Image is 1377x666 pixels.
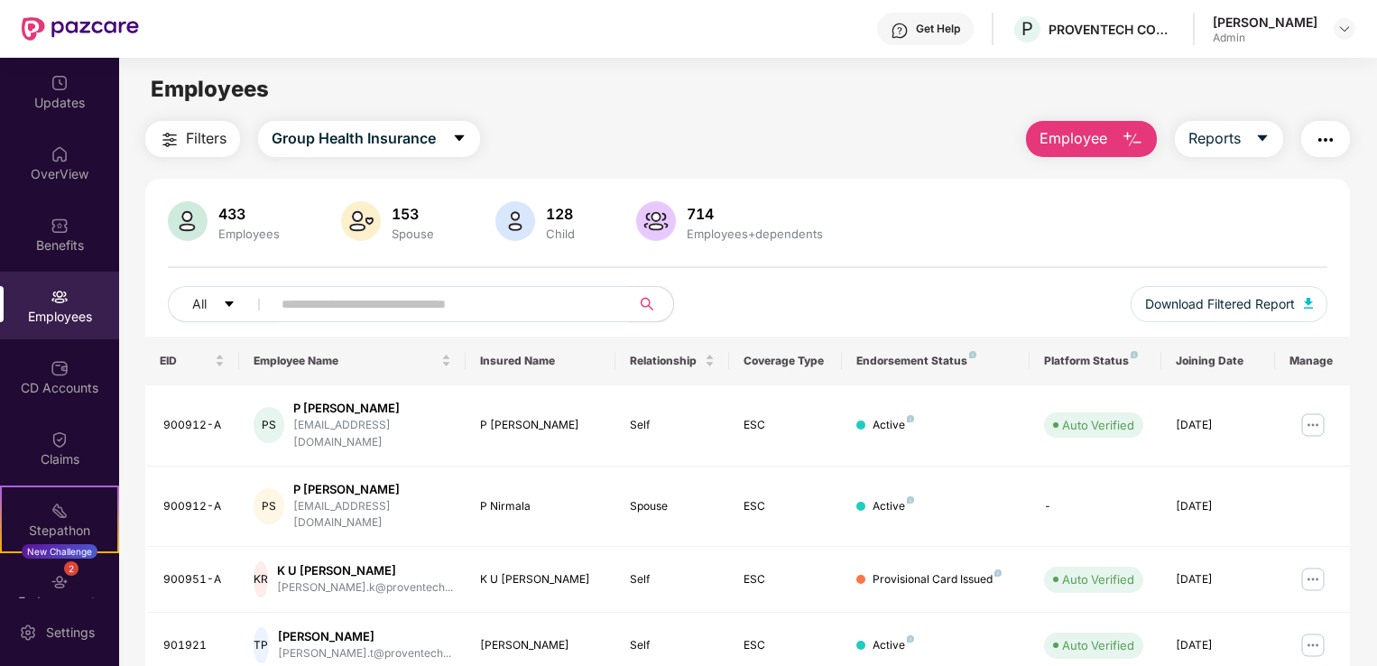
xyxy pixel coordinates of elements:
td: - [1030,467,1161,548]
img: svg+xml;base64,PHN2ZyBpZD0iRHJvcGRvd24tMzJ4MzIiIHhtbG5zPSJodHRwOi8vd3d3LnczLm9yZy8yMDAwL3N2ZyIgd2... [1337,22,1352,36]
img: svg+xml;base64,PHN2ZyBpZD0iVXBkYXRlZCIgeG1sbnM9Imh0dHA6Ly93d3cudzMub3JnLzIwMDAvc3ZnIiB3aWR0aD0iMj... [51,74,69,92]
img: svg+xml;base64,PHN2ZyB4bWxucz0iaHR0cDovL3d3dy53My5vcmcvMjAwMC9zdmciIHhtbG5zOnhsaW5rPSJodHRwOi8vd3... [1304,298,1313,309]
img: svg+xml;base64,PHN2ZyB4bWxucz0iaHR0cDovL3d3dy53My5vcmcvMjAwMC9zdmciIHdpZHRoPSI4IiBoZWlnaHQ9IjgiIH... [969,351,976,358]
th: Employee Name [239,337,465,385]
span: caret-down [1255,131,1270,147]
img: manageButton [1298,631,1327,660]
img: svg+xml;base64,PHN2ZyBpZD0iU2V0dGluZy0yMHgyMCIgeG1sbnM9Imh0dHA6Ly93d3cudzMub3JnLzIwMDAvc3ZnIiB3aW... [19,624,37,642]
div: PS [254,407,284,443]
button: Download Filtered Report [1131,286,1327,322]
div: PS [254,488,284,524]
div: [EMAIL_ADDRESS][DOMAIN_NAME] [293,498,451,532]
button: Group Health Insurancecaret-down [258,121,480,157]
div: Active [873,417,914,434]
div: 900912-A [163,498,225,515]
span: Employee Name [254,354,437,368]
div: 128 [542,205,578,223]
div: Spouse [630,498,714,515]
div: 900951-A [163,571,225,588]
div: P [PERSON_NAME] [293,400,451,417]
div: [PERSON_NAME].t@proventech... [278,645,451,662]
div: 433 [215,205,283,223]
div: 153 [388,205,438,223]
th: Insured Name [466,337,616,385]
div: [DATE] [1176,498,1260,515]
img: manageButton [1298,411,1327,439]
img: svg+xml;base64,PHN2ZyBpZD0iQ2xhaW0iIHhtbG5zPSJodHRwOi8vd3d3LnczLm9yZy8yMDAwL3N2ZyIgd2lkdGg9IjIwIi... [51,430,69,449]
div: [PERSON_NAME].k@proventech... [277,579,453,597]
div: Self [630,637,714,654]
div: P Nirmala [480,498,602,515]
div: [DATE] [1176,637,1260,654]
div: Auto Verified [1062,570,1134,588]
img: svg+xml;base64,PHN2ZyB4bWxucz0iaHR0cDovL3d3dy53My5vcmcvMjAwMC9zdmciIHhtbG5zOnhsaW5rPSJodHRwOi8vd3... [636,201,676,241]
img: svg+xml;base64,PHN2ZyB4bWxucz0iaHR0cDovL3d3dy53My5vcmcvMjAwMC9zdmciIHdpZHRoPSIyNCIgaGVpZ2h0PSIyNC... [1315,129,1336,151]
button: Reportscaret-down [1175,121,1283,157]
div: 714 [683,205,827,223]
div: Spouse [388,227,438,241]
img: svg+xml;base64,PHN2ZyB4bWxucz0iaHR0cDovL3d3dy53My5vcmcvMjAwMC9zdmciIHdpZHRoPSI4IiBoZWlnaHQ9IjgiIH... [1131,351,1138,358]
img: svg+xml;base64,PHN2ZyBpZD0iSG9tZSIgeG1sbnM9Imh0dHA6Ly93d3cudzMub3JnLzIwMDAvc3ZnIiB3aWR0aD0iMjAiIG... [51,145,69,163]
div: Get Help [916,22,960,36]
div: K U [PERSON_NAME] [480,571,602,588]
span: Employee [1040,127,1107,150]
div: Auto Verified [1062,416,1134,434]
img: svg+xml;base64,PHN2ZyB4bWxucz0iaHR0cDovL3d3dy53My5vcmcvMjAwMC9zdmciIHdpZHRoPSIyNCIgaGVpZ2h0PSIyNC... [159,129,180,151]
img: svg+xml;base64,PHN2ZyB4bWxucz0iaHR0cDovL3d3dy53My5vcmcvMjAwMC9zdmciIHdpZHRoPSI4IiBoZWlnaHQ9IjgiIH... [907,415,914,422]
span: P [1021,18,1033,40]
img: svg+xml;base64,PHN2ZyBpZD0iRW5kb3JzZW1lbnRzIiB4bWxucz0iaHR0cDovL3d3dy53My5vcmcvMjAwMC9zdmciIHdpZH... [51,573,69,591]
img: svg+xml;base64,PHN2ZyB4bWxucz0iaHR0cDovL3d3dy53My5vcmcvMjAwMC9zdmciIHhtbG5zOnhsaW5rPSJodHRwOi8vd3... [1122,129,1143,151]
div: [PERSON_NAME] [278,628,451,645]
button: Allcaret-down [168,286,278,322]
img: svg+xml;base64,PHN2ZyBpZD0iRW1wbG95ZWVzIiB4bWxucz0iaHR0cDovL3d3dy53My5vcmcvMjAwMC9zdmciIHdpZHRoPS... [51,288,69,306]
span: All [192,294,207,314]
img: svg+xml;base64,PHN2ZyBpZD0iSGVscC0zMngzMiIgeG1sbnM9Imh0dHA6Ly93d3cudzMub3JnLzIwMDAvc3ZnIiB3aWR0aD... [891,22,909,40]
div: TP [254,627,268,663]
div: Employees+dependents [683,227,827,241]
th: Coverage Type [729,337,842,385]
div: Active [873,637,914,654]
img: svg+xml;base64,PHN2ZyBpZD0iQmVuZWZpdHMiIHhtbG5zPSJodHRwOi8vd3d3LnczLm9yZy8yMDAwL3N2ZyIgd2lkdGg9Ij... [51,217,69,235]
button: Filters [145,121,240,157]
div: Settings [41,624,100,642]
img: svg+xml;base64,PHN2ZyB4bWxucz0iaHR0cDovL3d3dy53My5vcmcvMjAwMC9zdmciIHdpZHRoPSIyMSIgaGVpZ2h0PSIyMC... [51,502,69,520]
span: Employees [151,76,269,102]
div: Admin [1213,31,1317,45]
div: Employees [215,227,283,241]
div: [DATE] [1176,571,1260,588]
span: Filters [186,127,226,150]
span: caret-down [223,298,236,312]
img: svg+xml;base64,PHN2ZyB4bWxucz0iaHR0cDovL3d3dy53My5vcmcvMjAwMC9zdmciIHhtbG5zOnhsaW5rPSJodHRwOi8vd3... [168,201,208,241]
div: Active [873,498,914,515]
span: Group Health Insurance [272,127,436,150]
img: manageButton [1298,565,1327,594]
span: caret-down [452,131,467,147]
th: Relationship [615,337,728,385]
div: Self [630,417,714,434]
span: EID [160,354,211,368]
div: ESC [744,498,827,515]
div: P [PERSON_NAME] [293,481,451,498]
div: 900912-A [163,417,225,434]
div: Provisional Card Issued [873,571,1002,588]
th: Manage [1275,337,1350,385]
div: Stepathon [2,522,117,540]
div: P [PERSON_NAME] [480,417,602,434]
button: search [629,286,674,322]
div: PROVENTECH CONSULTING PRIVATE LIMITED [1049,21,1175,38]
th: Joining Date [1161,337,1274,385]
span: Relationship [630,354,700,368]
div: Endorsement Status [856,354,1016,368]
div: Platform Status [1044,354,1147,368]
div: [EMAIL_ADDRESS][DOMAIN_NAME] [293,417,451,451]
img: New Pazcare Logo [22,17,139,41]
button: Employee [1026,121,1157,157]
div: [PERSON_NAME] [1213,14,1317,31]
img: svg+xml;base64,PHN2ZyB4bWxucz0iaHR0cDovL3d3dy53My5vcmcvMjAwMC9zdmciIHdpZHRoPSI4IiBoZWlnaHQ9IjgiIH... [907,496,914,504]
div: ESC [744,637,827,654]
img: svg+xml;base64,PHN2ZyB4bWxucz0iaHR0cDovL3d3dy53My5vcmcvMjAwMC9zdmciIHdpZHRoPSI4IiBoZWlnaHQ9IjgiIH... [907,635,914,643]
img: svg+xml;base64,PHN2ZyB4bWxucz0iaHR0cDovL3d3dy53My5vcmcvMjAwMC9zdmciIHdpZHRoPSI4IiBoZWlnaHQ9IjgiIH... [994,569,1002,577]
img: svg+xml;base64,PHN2ZyB4bWxucz0iaHR0cDovL3d3dy53My5vcmcvMjAwMC9zdmciIHhtbG5zOnhsaW5rPSJodHRwOi8vd3... [341,201,381,241]
img: svg+xml;base64,PHN2ZyBpZD0iQ0RfQWNjb3VudHMiIGRhdGEtbmFtZT0iQ0QgQWNjb3VudHMiIHhtbG5zPSJodHRwOi8vd3... [51,359,69,377]
div: Child [542,227,578,241]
